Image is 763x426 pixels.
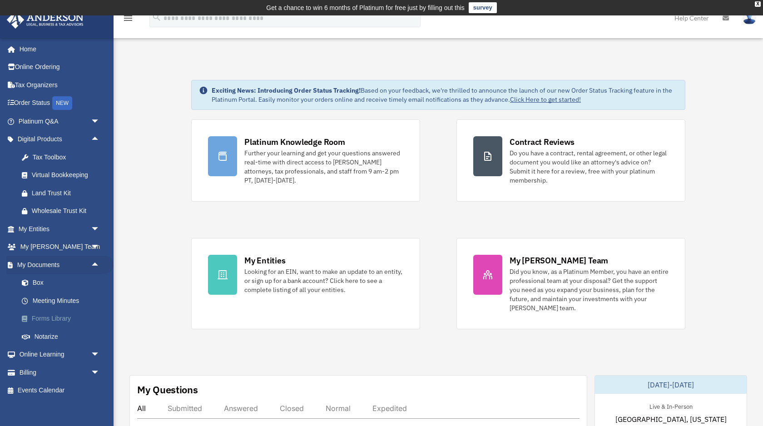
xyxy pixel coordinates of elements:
[13,202,114,220] a: Wholesale Trust Kit
[6,363,114,381] a: Billingarrow_drop_down
[755,1,761,7] div: close
[32,205,102,217] div: Wholesale Trust Kit
[6,256,114,274] a: My Documentsarrow_drop_up
[244,255,285,266] div: My Entities
[280,404,304,413] div: Closed
[6,94,114,113] a: Order StatusNEW
[6,381,114,400] a: Events Calendar
[510,95,581,104] a: Click Here to get started!
[91,238,109,257] span: arrow_drop_down
[372,404,407,413] div: Expedited
[642,401,700,411] div: Live & In-Person
[615,414,727,425] span: [GEOGRAPHIC_DATA], [US_STATE]
[137,383,198,396] div: My Questions
[123,16,134,24] a: menu
[326,404,351,413] div: Normal
[32,152,102,163] div: Tax Toolbox
[212,86,361,94] strong: Exciting News: Introducing Order Status Tracking!
[244,136,345,148] div: Platinum Knowledge Room
[6,76,114,94] a: Tax Organizers
[6,40,109,58] a: Home
[510,136,575,148] div: Contract Reviews
[244,149,403,185] div: Further your learning and get your questions answered real-time with direct access to [PERSON_NAM...
[13,327,114,346] a: Notarize
[6,130,114,149] a: Digital Productsarrow_drop_up
[6,346,114,364] a: Online Learningarrow_drop_down
[191,119,420,202] a: Platinum Knowledge Room Further your learning and get your questions answered real-time with dire...
[91,130,109,149] span: arrow_drop_up
[510,267,669,312] div: Did you know, as a Platinum Member, you have an entire professional team at your disposal? Get th...
[191,238,420,329] a: My Entities Looking for an EIN, want to make an update to an entity, or sign up for a bank accoun...
[6,238,114,256] a: My [PERSON_NAME] Teamarrow_drop_down
[212,86,678,104] div: Based on your feedback, we're thrilled to announce the launch of our new Order Status Tracking fe...
[13,184,114,202] a: Land Trust Kit
[6,58,114,76] a: Online Ordering
[52,96,72,110] div: NEW
[168,404,202,413] div: Submitted
[266,2,465,13] div: Get a chance to win 6 months of Platinum for free just by filling out this
[13,166,114,184] a: Virtual Bookkeeping
[13,310,114,328] a: Forms Library
[244,267,403,294] div: Looking for an EIN, want to make an update to an entity, or sign up for a bank account? Click her...
[510,255,608,266] div: My [PERSON_NAME] Team
[13,292,114,310] a: Meeting Minutes
[469,2,497,13] a: survey
[6,220,114,238] a: My Entitiesarrow_drop_down
[13,274,114,292] a: Box
[510,149,669,185] div: Do you have a contract, rental agreement, or other legal document you would like an attorney's ad...
[91,112,109,131] span: arrow_drop_down
[91,346,109,364] span: arrow_drop_down
[743,11,756,25] img: User Pic
[595,376,747,394] div: [DATE]-[DATE]
[32,188,102,199] div: Land Trust Kit
[456,119,685,202] a: Contract Reviews Do you have a contract, rental agreement, or other legal document you would like...
[91,220,109,238] span: arrow_drop_down
[4,11,86,29] img: Anderson Advisors Platinum Portal
[6,112,114,130] a: Platinum Q&Aarrow_drop_down
[224,404,258,413] div: Answered
[91,363,109,382] span: arrow_drop_down
[137,404,146,413] div: All
[32,169,102,181] div: Virtual Bookkeeping
[456,238,685,329] a: My [PERSON_NAME] Team Did you know, as a Platinum Member, you have an entire professional team at...
[152,12,162,22] i: search
[123,13,134,24] i: menu
[13,148,114,166] a: Tax Toolbox
[91,256,109,274] span: arrow_drop_up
